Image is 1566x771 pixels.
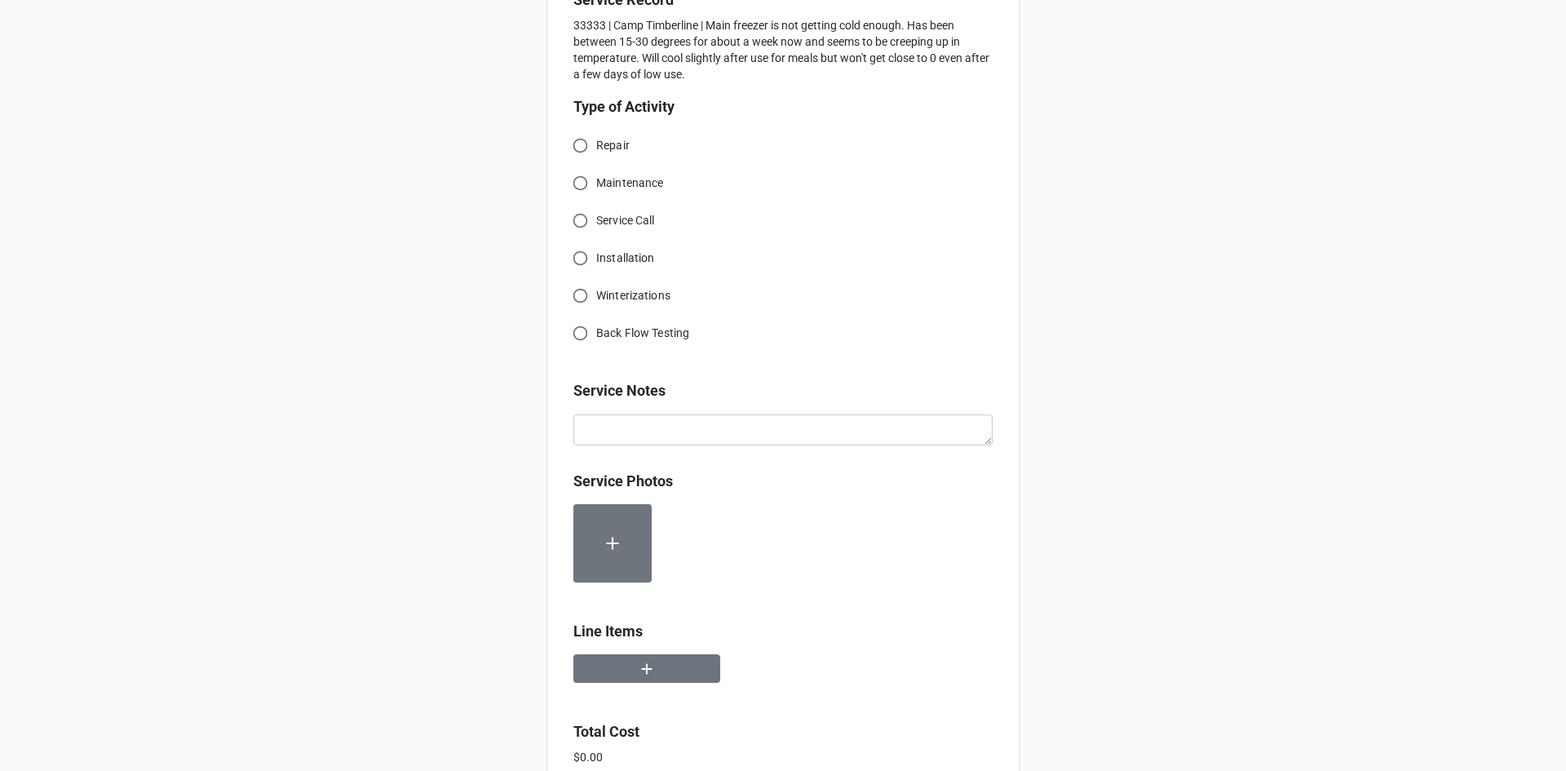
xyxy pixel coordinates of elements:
[596,175,663,192] span: Maintenance
[573,17,993,82] p: 33333 | Camp Timberline | Main freezer is not getting cold enough. Has been between 15-30 degrees...
[596,287,670,304] span: Winterizations
[573,379,666,402] label: Service Notes
[573,95,675,118] label: Type of Activity
[596,325,689,342] span: Back Flow Testing
[573,470,673,493] label: Service Photos
[573,620,643,643] label: Line Items
[596,250,655,267] span: Installation
[596,137,630,154] span: Repair
[573,723,639,740] b: Total Cost
[596,212,655,229] span: Service Call
[573,749,993,765] p: $0.00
